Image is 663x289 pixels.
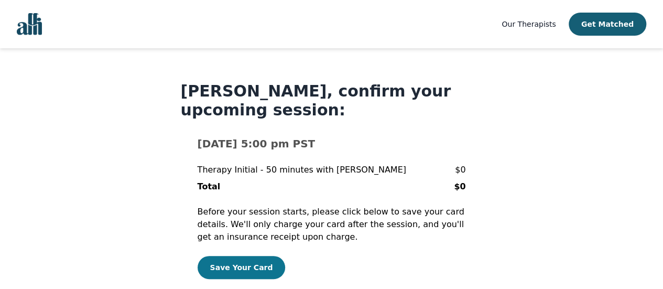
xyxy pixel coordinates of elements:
[569,13,646,36] button: Get Matched
[17,13,42,35] img: alli logo
[198,256,286,279] button: Save Your Card
[198,137,316,150] b: [DATE] 5:00 pm PST
[198,206,466,243] p: Before your session starts, please click below to save your card details. We'll only charge your ...
[198,181,221,191] b: Total
[502,18,556,30] a: Our Therapists
[454,181,465,191] b: $0
[198,164,406,176] p: Therapy Initial - 50 minutes with [PERSON_NAME]
[181,82,483,120] h1: [PERSON_NAME], confirm your upcoming session:
[455,164,465,176] p: $0
[502,20,556,28] span: Our Therapists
